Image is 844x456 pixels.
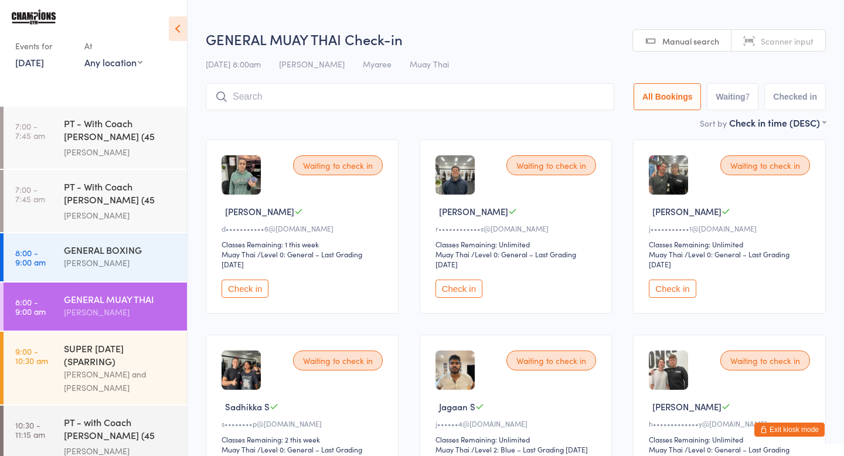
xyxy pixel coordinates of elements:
[206,29,826,49] h2: GENERAL MUAY THAI Check-in
[761,35,814,47] span: Scanner input
[649,434,814,444] div: Classes Remaining: Unlimited
[506,155,596,175] div: Waiting to check in
[435,444,469,454] div: Muay Thai
[225,205,294,217] span: [PERSON_NAME]
[222,223,386,233] div: d•••••••••••6@[DOMAIN_NAME]
[662,35,719,47] span: Manual search
[206,83,614,110] input: Search
[435,280,482,298] button: Check in
[4,332,187,404] a: 9:00 -10:30 amSUPER [DATE] (SPARRING)[PERSON_NAME] and [PERSON_NAME]
[64,180,177,209] div: PT - With Coach [PERSON_NAME] (45 minutes)
[649,239,814,249] div: Classes Remaining: Unlimited
[64,256,177,270] div: [PERSON_NAME]
[4,283,187,331] a: 8:00 -9:00 amGENERAL MUAY THAI[PERSON_NAME]
[64,209,177,222] div: [PERSON_NAME]
[649,155,688,195] img: image1754291126.png
[652,205,722,217] span: [PERSON_NAME]
[720,155,810,175] div: Waiting to check in
[15,185,45,203] time: 7:00 - 7:45 am
[363,58,392,70] span: Myaree
[435,239,600,249] div: Classes Remaining: Unlimited
[15,56,44,69] a: [DATE]
[64,367,177,394] div: [PERSON_NAME] and [PERSON_NAME]
[15,420,45,439] time: 10:30 - 11:15 am
[15,121,45,140] time: 7:00 - 7:45 am
[435,223,600,233] div: r••••••••••••s@[DOMAIN_NAME]
[439,400,475,413] span: Jagaan S
[435,418,600,428] div: j••••••4@[DOMAIN_NAME]
[435,249,576,269] span: / Level 0: General – Last Grading [DATE]
[435,155,475,195] img: image1754957206.png
[222,350,261,390] img: image1743815156.png
[64,243,177,256] div: GENERAL BOXING
[4,170,187,232] a: 7:00 -7:45 amPT - With Coach [PERSON_NAME] (45 minutes)[PERSON_NAME]
[64,342,177,367] div: SUPER [DATE] (SPARRING)
[222,249,256,259] div: Muay Thai
[439,205,508,217] span: [PERSON_NAME]
[410,58,449,70] span: Muay Thai
[64,117,177,145] div: PT - With Coach [PERSON_NAME] (45 minutes)
[700,117,727,129] label: Sort by
[649,418,814,428] div: h•••••••••••••y@[DOMAIN_NAME]
[649,249,683,259] div: Muay Thai
[84,36,142,56] div: At
[764,83,826,110] button: Checked in
[64,305,177,319] div: [PERSON_NAME]
[720,350,810,370] div: Waiting to check in
[15,297,46,316] time: 8:00 - 9:00 am
[222,418,386,428] div: s••••••••p@[DOMAIN_NAME]
[729,116,826,129] div: Check in time (DESC)
[754,423,825,437] button: Exit kiosk mode
[435,249,469,259] div: Muay Thai
[222,155,261,195] img: image1749116321.png
[746,92,750,101] div: 7
[435,350,475,390] img: image1711018105.png
[649,280,696,298] button: Check in
[649,249,789,269] span: / Level 0: General – Last Grading [DATE]
[222,239,386,249] div: Classes Remaining: 1 this week
[15,36,73,56] div: Events for
[15,248,46,267] time: 8:00 - 9:00 am
[84,56,142,69] div: Any location
[222,444,256,454] div: Muay Thai
[64,145,177,159] div: [PERSON_NAME]
[652,400,722,413] span: [PERSON_NAME]
[64,292,177,305] div: GENERAL MUAY THAI
[15,346,48,365] time: 9:00 - 10:30 am
[4,107,187,169] a: 7:00 -7:45 amPT - With Coach [PERSON_NAME] (45 minutes)[PERSON_NAME]
[649,223,814,233] div: j•••••••••••1@[DOMAIN_NAME]
[293,155,383,175] div: Waiting to check in
[279,58,345,70] span: [PERSON_NAME]
[225,400,270,413] span: Sadhikka S
[222,434,386,444] div: Classes Remaining: 2 this week
[4,233,187,281] a: 8:00 -9:00 amGENERAL BOXING[PERSON_NAME]
[12,9,56,25] img: Champions Gym Myaree
[506,350,596,370] div: Waiting to check in
[435,434,600,444] div: Classes Remaining: Unlimited
[293,350,383,370] div: Waiting to check in
[649,444,683,454] div: Muay Thai
[649,350,688,390] img: image1755161102.png
[64,416,177,444] div: PT - with Coach [PERSON_NAME] (45 minutes)
[222,249,362,269] span: / Level 0: General – Last Grading [DATE]
[206,58,261,70] span: [DATE] 8:00am
[707,83,758,110] button: Waiting7
[471,444,588,454] span: / Level 2: Blue – Last Grading [DATE]
[222,280,268,298] button: Check in
[634,83,702,110] button: All Bookings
